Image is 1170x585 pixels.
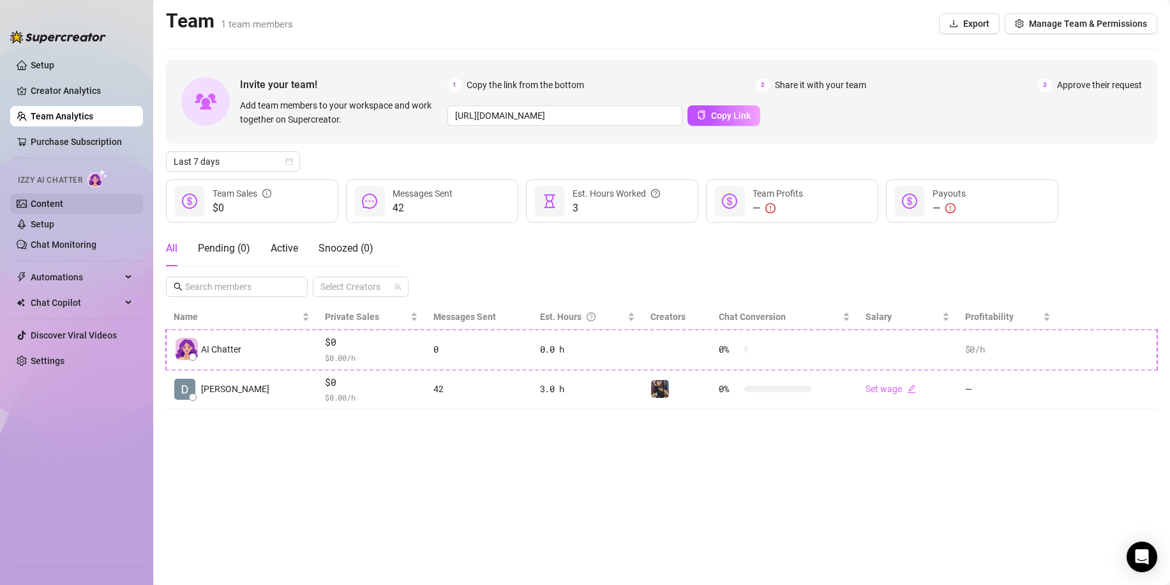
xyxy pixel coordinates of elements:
[198,241,250,256] div: Pending ( 0 )
[393,201,453,216] span: 42
[467,78,584,92] span: Copy the link from the bottom
[1127,542,1157,572] div: Open Intercom Messenger
[174,310,299,324] span: Name
[775,78,866,92] span: Share it with your team
[31,292,121,313] span: Chat Copilot
[447,78,461,92] span: 1
[325,375,418,390] span: $0
[325,391,418,404] span: $ 0.00 /h
[394,283,401,291] span: team
[240,98,442,126] span: Add team members to your workspace and work together on Supercreator.
[31,132,133,152] a: Purchase Subscription
[325,335,418,350] span: $0
[933,188,966,199] span: Payouts
[166,241,177,256] div: All
[687,105,760,126] button: Copy Link
[262,186,271,201] span: info-circle
[176,338,198,360] img: izzy-ai-chatter-avatar-DDCN_rTZ.svg
[573,201,660,216] span: 3
[711,110,751,121] span: Copy Link
[240,77,447,93] span: Invite your team!
[31,330,117,340] a: Discover Viral Videos
[201,342,241,356] span: AI Chatter
[271,242,298,254] span: Active
[963,19,989,29] span: Export
[433,312,496,322] span: Messages Sent
[166,9,293,33] h2: Team
[31,219,54,229] a: Setup
[753,188,803,199] span: Team Profits
[722,194,737,209] span: dollar-circle
[540,342,635,356] div: 0.0 h
[542,194,557,209] span: hourglass
[902,194,917,209] span: dollar-circle
[965,342,1051,356] div: $0 /h
[185,280,290,294] input: Search members
[31,239,96,250] a: Chat Monitoring
[643,305,712,330] th: Creators
[753,201,803,216] div: —
[87,169,107,188] img: AI Chatter
[174,152,292,171] span: Last 7 days
[362,194,377,209] span: message
[1038,78,1052,92] span: 3
[17,272,27,282] span: thunderbolt
[325,351,418,364] span: $ 0.00 /h
[697,110,706,119] span: copy
[765,203,776,213] span: exclamation-circle
[965,312,1014,322] span: Profitability
[221,19,293,30] span: 1 team members
[573,186,660,201] div: Est. Hours Worked
[719,342,739,356] span: 0 %
[393,188,453,199] span: Messages Sent
[719,312,786,322] span: Chat Conversion
[433,342,524,356] div: 0
[10,31,106,43] img: logo-BBDzfeDw.svg
[325,312,379,322] span: Private Sales
[31,80,133,101] a: Creator Analytics
[319,242,373,254] span: Snoozed ( 0 )
[18,174,82,186] span: Izzy AI Chatter
[866,312,892,322] span: Salary
[213,186,271,201] div: Team Sales
[433,382,524,396] div: 42
[31,60,54,70] a: Setup
[201,382,269,396] span: [PERSON_NAME]
[933,201,966,216] div: —
[31,356,64,366] a: Settings
[31,199,63,209] a: Content
[174,282,183,291] span: search
[945,203,956,213] span: exclamation-circle
[907,384,916,393] span: edit
[540,310,625,324] div: Est. Hours
[166,305,317,330] th: Name
[866,384,916,394] a: Set wageedit
[1005,13,1157,34] button: Manage Team & Permissions
[174,379,195,400] img: Denali Lu
[31,267,121,287] span: Automations
[957,370,1058,410] td: —
[1057,78,1142,92] span: Approve their request
[939,13,1000,34] button: Export
[540,382,635,396] div: 3.0 h
[1015,19,1024,28] span: setting
[213,201,271,216] span: $0
[182,194,197,209] span: dollar-circle
[17,298,25,307] img: Chat Copilot
[31,111,93,121] a: Team Analytics
[587,310,596,324] span: question-circle
[756,78,770,92] span: 2
[949,19,958,28] span: download
[285,158,293,165] span: calendar
[651,186,660,201] span: question-circle
[651,380,669,398] img: QUEEN
[1029,19,1147,29] span: Manage Team & Permissions
[719,382,739,396] span: 0 %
